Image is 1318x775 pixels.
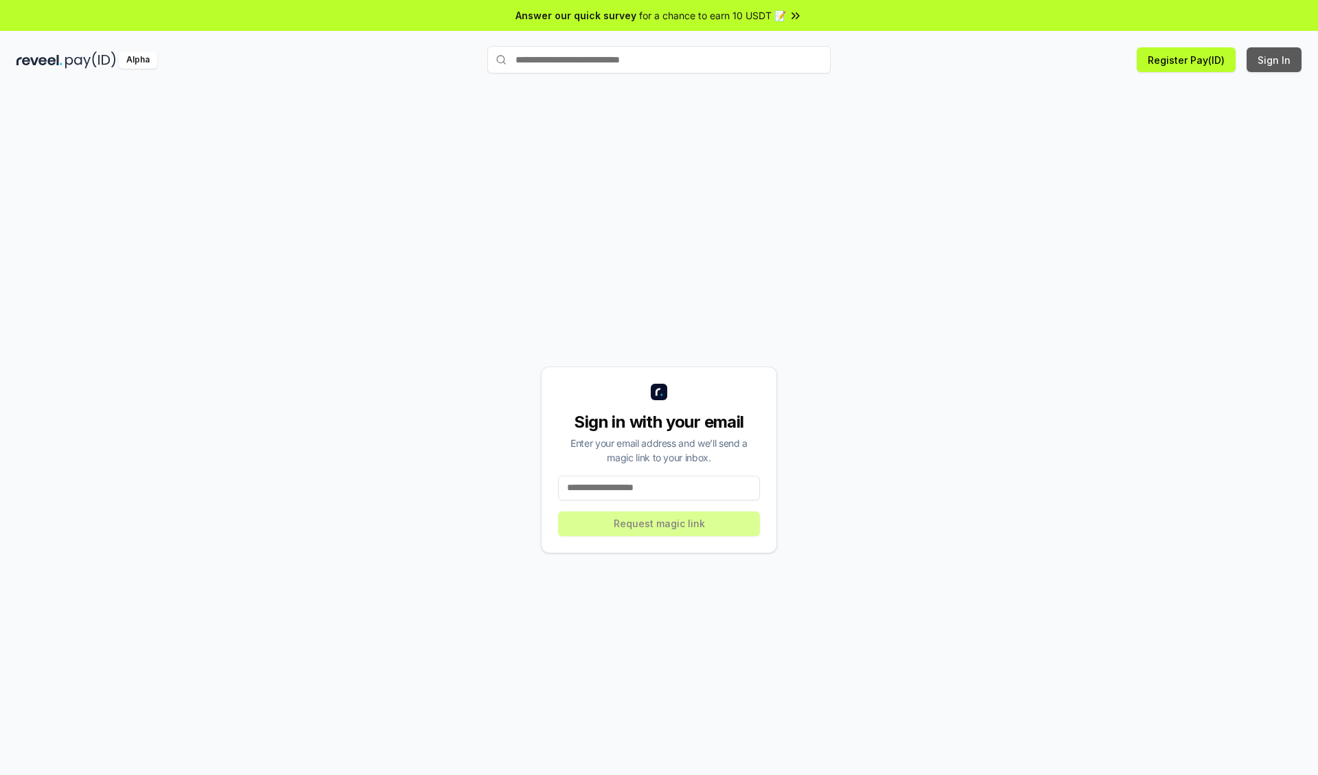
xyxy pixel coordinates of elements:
[651,384,667,400] img: logo_small
[558,411,760,433] div: Sign in with your email
[119,51,157,69] div: Alpha
[1137,47,1236,72] button: Register Pay(ID)
[65,51,116,69] img: pay_id
[516,8,636,23] span: Answer our quick survey
[1247,47,1302,72] button: Sign In
[558,436,760,465] div: Enter your email address and we’ll send a magic link to your inbox.
[639,8,786,23] span: for a chance to earn 10 USDT 📝
[16,51,62,69] img: reveel_dark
